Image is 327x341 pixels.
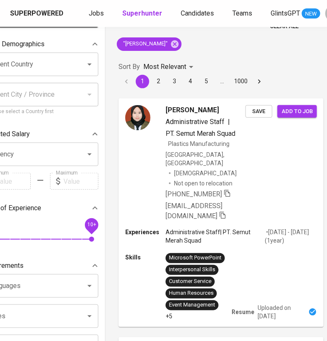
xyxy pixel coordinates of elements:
span: [EMAIL_ADDRESS][DOMAIN_NAME] [166,202,222,220]
span: | [228,117,230,127]
span: "[PERSON_NAME]" [117,40,173,48]
a: Superhunter [122,8,164,19]
button: Open [84,280,95,292]
div: Most Relevant [143,59,196,75]
button: Open [84,310,95,322]
p: Administrative Staff | PT. Semut Merah Squad [166,228,265,245]
button: Add to job [277,105,317,118]
p: +5 [166,312,172,320]
span: Teams [232,9,252,17]
button: Go to page 4 [184,75,197,88]
input: Value [63,173,98,190]
p: Not open to relocation [174,179,232,188]
p: Experiences [125,228,166,236]
button: Go to page 3 [168,75,181,88]
button: Go to page 2 [152,75,165,88]
button: Go to page 1000 [232,75,250,88]
div: Superpowered [10,9,63,19]
div: Event Management [169,301,215,309]
button: Open [84,58,95,70]
span: Save [250,107,268,116]
span: Candidates [181,9,214,17]
span: [DEMOGRAPHIC_DATA] [174,169,238,177]
span: Add to job [282,107,313,116]
span: NEW [302,10,320,18]
div: Interpersonal Skills [169,266,215,274]
button: Open [84,148,95,160]
button: page 1 [136,75,149,88]
div: Customer Service [169,278,211,285]
img: 5688fd22d924ffc89e52d1050ce4c826.png [125,105,150,130]
span: PT. Semut Merah Squad [166,130,235,137]
a: Candidates [181,8,216,19]
p: Resume [232,308,254,316]
a: Superpowered [10,9,65,19]
p: Most Relevant [143,62,186,72]
p: • [DATE] - [DATE] ( 1 year ) [265,228,317,245]
div: … [216,77,229,85]
span: [PERSON_NAME] [166,105,219,115]
div: Microsoft PowerPoint [169,254,222,262]
button: Save [245,105,272,118]
span: Administrative Staff [166,118,224,126]
a: [PERSON_NAME]Administrative Staff|PT. Semut Merah SquadPlastics Manufacturing[GEOGRAPHIC_DATA], [... [119,98,324,327]
p: Skills [125,253,166,262]
a: Teams [232,8,254,19]
span: GlintsGPT [271,9,300,17]
a: GlintsGPT NEW [271,8,320,19]
div: Human Resources [169,289,214,297]
span: Plastics Manufacturing [168,140,229,147]
button: Go to next page [253,75,266,88]
p: Uploaded on [DATE] [258,304,305,320]
b: Superhunter [122,9,162,17]
span: [PHONE_NUMBER] [166,190,222,198]
div: [GEOGRAPHIC_DATA], [GEOGRAPHIC_DATA] [166,151,245,167]
p: Sort By [119,62,140,72]
button: Go to page 5 [200,75,213,88]
span: Jobs [89,9,104,17]
a: Jobs [89,8,105,19]
span: 10+ [87,222,96,228]
nav: pagination navigation [119,75,267,88]
div: "[PERSON_NAME]" [117,37,182,51]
